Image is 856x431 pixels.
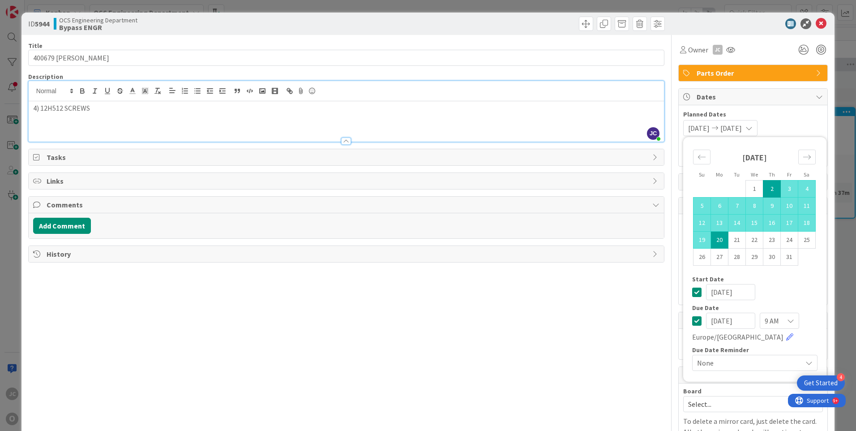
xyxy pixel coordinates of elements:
td: Selected. Friday, 10/17/2025 12:00 PM [781,215,798,232]
td: Selected. Sunday, 10/19/2025 12:00 PM [693,232,711,249]
span: Board [683,388,702,394]
td: Selected. Tuesday, 10/07/2025 12:00 PM [728,198,746,215]
td: Selected. Tuesday, 10/14/2025 12:00 PM [728,215,746,232]
td: Selected as end date. Monday, 10/20/2025 12:00 PM [711,232,728,249]
td: Selected. Monday, 10/06/2025 12:00 PM [711,198,728,215]
td: Selected. Saturday, 10/11/2025 12:00 PM [798,198,816,215]
td: Selected. Sunday, 10/05/2025 12:00 PM [693,198,711,215]
span: JC [647,127,659,140]
td: Choose Tuesday, 10/21/2025 12:00 PM as your check-in date. It’s available. [728,232,746,249]
div: 4 [837,373,845,381]
span: Planned Dates [683,110,823,119]
td: Choose Wednesday, 10/01/2025 12:00 PM as your check-in date. It’s available. [746,181,763,198]
div: 9+ [45,4,50,11]
small: Th [769,171,775,178]
span: Due Date [692,305,719,311]
span: Support [19,1,41,12]
span: Links [47,176,648,186]
span: Owner [688,44,708,55]
td: Selected. Monday, 10/13/2025 12:00 PM [711,215,728,232]
td: Choose Wednesday, 10/29/2025 12:00 PM as your check-in date. It’s available. [746,249,763,266]
td: Selected. Wednesday, 10/08/2025 12:00 PM [746,198,763,215]
span: 9 AM [765,315,779,327]
input: type card name here... [28,50,664,66]
td: Choose Friday, 10/24/2025 12:00 PM as your check-in date. It’s available. [781,232,798,249]
div: JC [713,45,723,55]
span: Dates [697,91,811,102]
td: Choose Thursday, 10/23/2025 12:00 PM as your check-in date. It’s available. [763,232,781,249]
span: Parts Order [697,68,811,78]
span: Due Date Reminder [692,347,749,353]
button: Add Comment [33,218,91,234]
td: Selected. Wednesday, 10/15/2025 12:00 PM [746,215,763,232]
td: Choose Friday, 10/31/2025 12:00 PM as your check-in date. It’s available. [781,249,798,266]
small: Sa [804,171,809,178]
input: MM/DD/YYYY [706,313,755,329]
small: Tu [734,171,740,178]
span: Select... [688,398,803,410]
span: [DATE] [720,123,742,134]
td: Selected. Friday, 10/10/2025 12:00 PM [781,198,798,215]
td: Choose Thursday, 10/30/2025 12:00 PM as your check-in date. It’s available. [763,249,781,266]
td: Selected. Friday, 10/03/2025 12:00 PM [781,181,798,198]
td: Choose Monday, 10/27/2025 12:00 PM as your check-in date. It’s available. [711,249,728,266]
span: Tasks [47,152,648,163]
td: Selected. Saturday, 10/04/2025 12:00 PM [798,181,816,198]
div: Move backward to switch to the previous month. [693,150,710,164]
span: [DATE] [688,123,710,134]
b: 5944 [35,19,49,28]
span: OCS Engineering Department [59,17,137,24]
label: Title [28,42,43,50]
span: History [47,249,648,259]
td: Choose Tuesday, 10/28/2025 12:00 PM as your check-in date. It’s available. [728,249,746,266]
td: Selected. Saturday, 10/18/2025 12:00 PM [798,215,816,232]
div: Move forward to switch to the next month. [798,150,816,164]
td: Choose Sunday, 10/26/2025 12:00 PM as your check-in date. It’s available. [693,249,711,266]
b: Bypass ENGR [59,24,137,31]
div: Get Started [804,379,838,388]
td: Selected. Thursday, 10/16/2025 12:00 PM [763,215,781,232]
span: None [697,357,797,369]
span: Start Date [692,276,724,282]
strong: [DATE] [742,152,767,163]
div: Calendar [683,142,826,276]
td: Selected. Sunday, 10/12/2025 12:00 PM [693,215,711,232]
span: ID [28,18,49,29]
td: Selected. Thursday, 10/09/2025 12:00 PM [763,198,781,215]
td: Choose Wednesday, 10/22/2025 12:00 PM as your check-in date. It’s available. [746,232,763,249]
td: Choose Saturday, 10/25/2025 12:00 PM as your check-in date. It’s available. [798,232,816,249]
span: Description [28,73,63,81]
small: Fr [787,171,792,178]
small: Su [699,171,705,178]
p: 4) 12H512 SCREWS [33,103,659,113]
small: Mo [716,171,723,178]
span: Europe/[GEOGRAPHIC_DATA] [692,332,783,342]
div: Open Get Started checklist, remaining modules: 4 [797,375,845,391]
span: Comments [47,199,648,210]
td: Selected as start date. Thursday, 10/02/2025 12:00 PM [763,181,781,198]
input: MM/DD/YYYY [706,284,755,300]
small: We [751,171,758,178]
